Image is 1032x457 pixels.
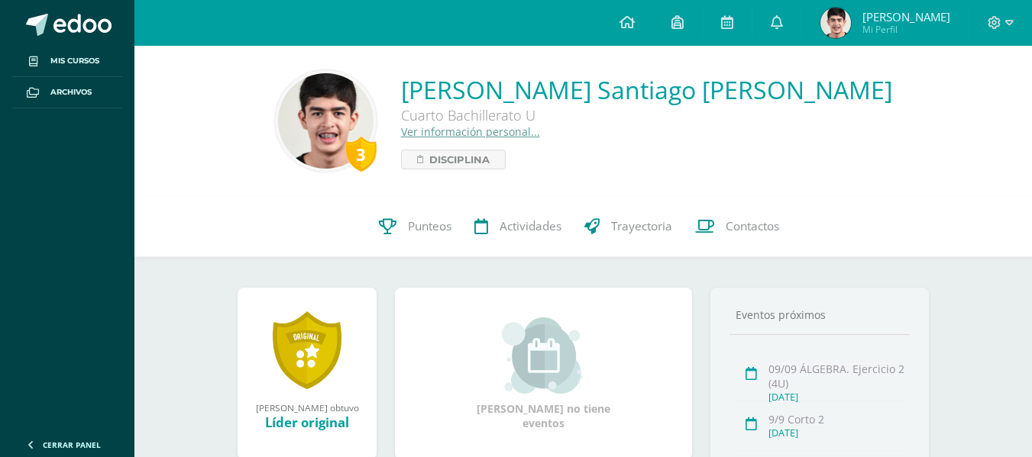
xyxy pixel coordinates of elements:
[401,124,540,139] a: Ver información personal...
[768,426,905,439] div: [DATE]
[573,196,684,257] a: Trayectoria
[726,218,779,234] span: Contactos
[50,55,99,67] span: Mis cursos
[401,73,892,106] a: [PERSON_NAME] Santiago [PERSON_NAME]
[611,218,672,234] span: Trayectoria
[401,106,859,124] div: Cuarto Bachillerato U
[43,439,101,450] span: Cerrar panel
[429,150,490,169] span: Disciplina
[367,196,463,257] a: Punteos
[862,9,950,24] span: [PERSON_NAME]
[502,317,585,394] img: event_small.png
[730,307,910,322] div: Eventos próximos
[346,137,377,172] div: 3
[467,317,620,430] div: [PERSON_NAME] no tiene eventos
[862,23,950,36] span: Mi Perfil
[253,414,361,431] div: Líder original
[768,391,905,404] div: [DATE]
[684,196,791,257] a: Contactos
[253,401,361,414] div: [PERSON_NAME] obtuvo
[768,412,905,426] div: 9/9 Corto 2
[408,218,451,234] span: Punteos
[768,362,905,391] div: 09/09 ÁLGEBRA. Ejercicio 2 (4U)
[12,77,122,108] a: Archivos
[820,8,851,38] img: 75547d3f596e18c1ce37b5546449d941.png
[50,86,92,98] span: Archivos
[500,218,561,234] span: Actividades
[12,46,122,77] a: Mis cursos
[463,196,573,257] a: Actividades
[401,150,506,169] a: Disciplina
[278,73,374,169] img: 5fa7c2d6c860785e04207caba90eaa2a.png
